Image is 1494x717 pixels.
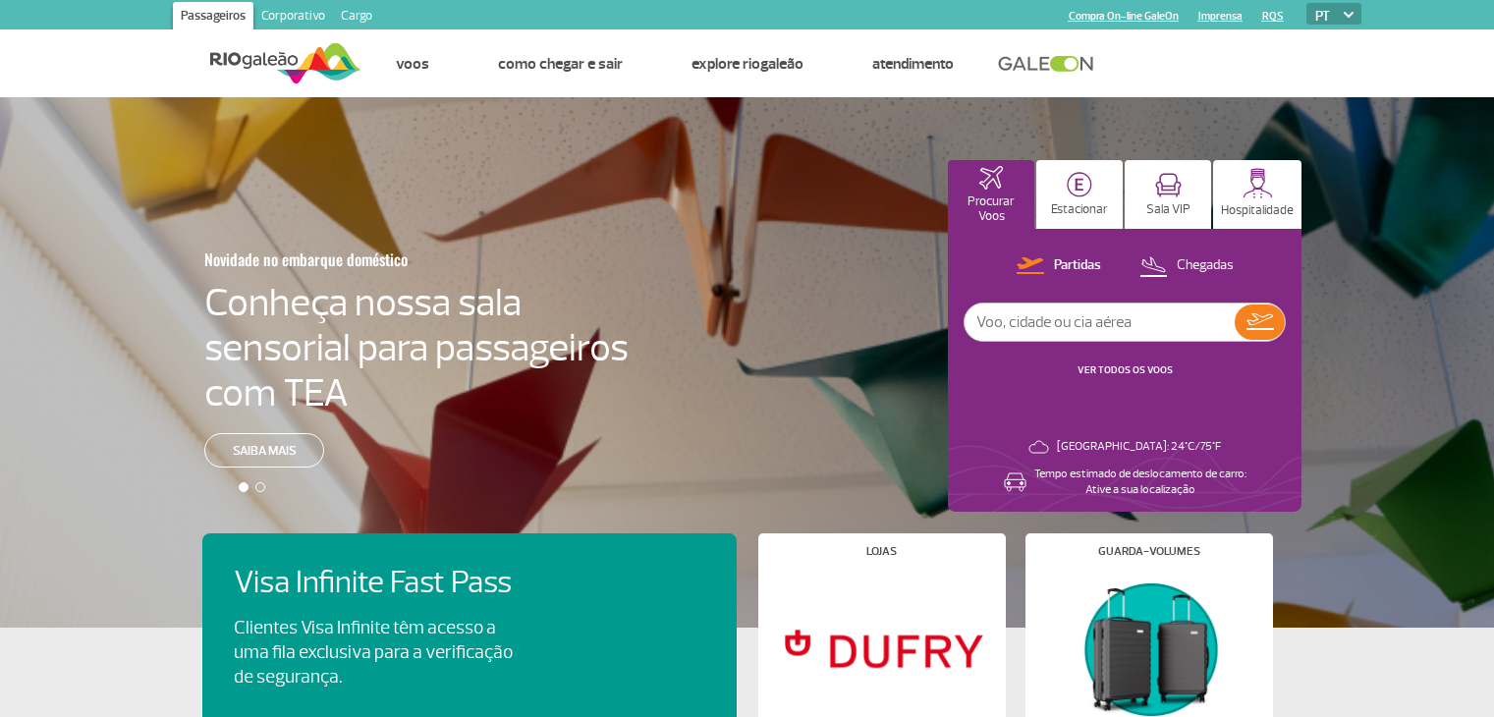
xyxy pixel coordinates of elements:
button: Estacionar [1036,160,1123,229]
a: Como chegar e sair [498,54,623,74]
a: Voos [396,54,429,74]
a: Compra On-line GaleOn [1069,10,1179,23]
p: Tempo estimado de deslocamento de carro: Ative a sua localização [1034,467,1246,498]
button: Procurar Voos [948,160,1034,229]
a: RQS [1262,10,1284,23]
button: Chegadas [1134,253,1240,279]
h4: Conheça nossa sala sensorial para passageiros com TEA [204,280,629,415]
h4: Lojas [866,546,897,557]
p: Clientes Visa Infinite têm acesso a uma fila exclusiva para a verificação de segurança. [234,616,513,689]
p: [GEOGRAPHIC_DATA]: 24°C/75°F [1057,439,1221,455]
button: Hospitalidade [1213,160,1301,229]
img: carParkingHome.svg [1067,172,1092,197]
img: hospitality.svg [1243,168,1273,198]
a: VER TODOS OS VOOS [1078,363,1173,376]
p: Sala VIP [1146,202,1190,217]
button: VER TODOS OS VOOS [1072,362,1179,378]
input: Voo, cidade ou cia aérea [965,303,1235,341]
p: Estacionar [1051,202,1108,217]
h4: Guarda-volumes [1098,546,1200,557]
a: Saiba mais [204,433,324,468]
p: Chegadas [1177,256,1234,275]
a: Visa Infinite Fast PassClientes Visa Infinite têm acesso a uma fila exclusiva para a verificação ... [234,565,705,689]
h3: Novidade no embarque doméstico [204,239,532,280]
a: Atendimento [872,54,954,74]
button: Sala VIP [1125,160,1211,229]
a: Explore RIOgaleão [692,54,803,74]
a: Imprensa [1198,10,1243,23]
img: airplaneHomeActive.svg [979,166,1003,190]
button: Partidas [1011,253,1107,279]
a: Passageiros [173,2,253,33]
a: Corporativo [253,2,333,33]
img: vipRoom.svg [1155,173,1182,197]
p: Procurar Voos [958,194,1024,224]
p: Hospitalidade [1221,203,1294,218]
a: Cargo [333,2,380,33]
h4: Visa Infinite Fast Pass [234,565,546,601]
p: Partidas [1054,256,1101,275]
